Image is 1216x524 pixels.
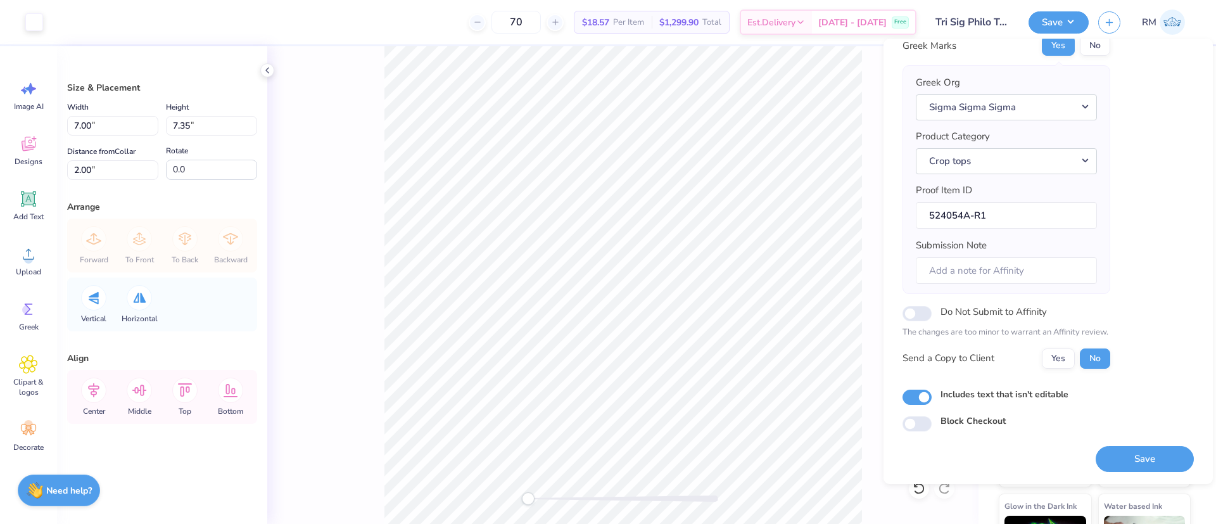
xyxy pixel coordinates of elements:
[67,200,257,214] div: Arrange
[702,16,721,29] span: Total
[8,377,49,397] span: Clipart & logos
[916,148,1097,174] button: Crop tops
[1096,446,1194,472] button: Save
[818,16,887,29] span: [DATE] - [DATE]
[19,322,39,332] span: Greek
[926,10,1019,35] input: Untitled Design
[902,39,956,53] div: Greek Marks
[1104,499,1162,513] span: Water based Ink
[1080,35,1110,56] button: No
[1160,10,1185,35] img: Roberta Manuel
[1136,10,1191,35] a: RM
[166,143,188,158] label: Rotate
[916,75,960,90] label: Greek Org
[747,16,795,29] span: Est. Delivery
[14,101,44,112] span: Image AI
[122,314,158,324] span: Horizontal
[491,11,541,34] input: – –
[940,414,1006,428] label: Block Checkout
[613,16,644,29] span: Per Item
[916,257,1097,284] input: Add a note for Affinity
[67,144,136,159] label: Distance from Collar
[582,16,609,29] span: $18.57
[940,304,1047,320] label: Do Not Submit to Affinity
[218,406,243,416] span: Bottom
[13,212,44,222] span: Add Text
[916,238,987,253] label: Submission Note
[67,99,89,115] label: Width
[1029,11,1089,34] button: Save
[1042,35,1075,56] button: Yes
[67,352,257,365] div: Align
[179,406,191,416] span: Top
[940,388,1068,401] label: Includes text that isn't editable
[916,129,990,144] label: Product Category
[916,94,1097,120] button: Sigma Sigma Sigma
[13,442,44,452] span: Decorate
[128,406,151,416] span: Middle
[1080,348,1110,369] button: No
[902,326,1110,339] p: The changes are too minor to warrant an Affinity review.
[1004,499,1077,513] span: Glow in the Dark Ink
[67,81,257,94] div: Size & Placement
[659,16,699,29] span: $1,299.90
[902,351,994,366] div: Send a Copy to Client
[15,157,42,167] span: Designs
[1042,348,1075,369] button: Yes
[916,183,972,198] label: Proof Item ID
[1142,15,1156,30] span: RM
[16,267,41,277] span: Upload
[894,18,906,27] span: Free
[46,485,92,497] strong: Need help?
[166,99,189,115] label: Height
[522,492,535,505] div: Accessibility label
[81,314,106,324] span: Vertical
[83,406,105,416] span: Center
